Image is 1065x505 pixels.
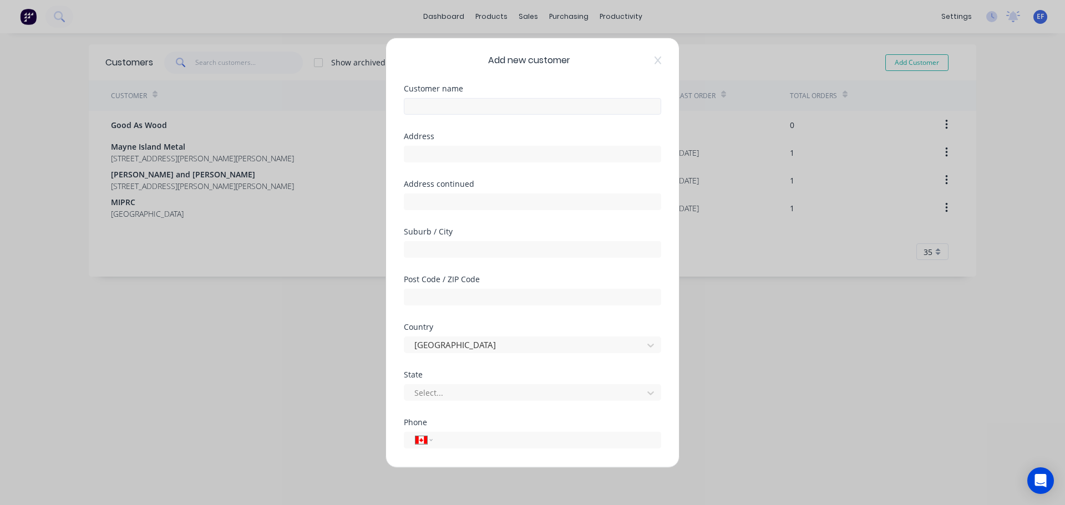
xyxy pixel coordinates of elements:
div: Suburb / City [404,227,661,235]
span: Add new customer [488,53,570,67]
div: Post Code / ZIP Code [404,275,661,283]
div: Customer name [404,84,661,92]
div: ABN [404,466,661,473]
div: State [404,370,661,378]
div: Address [404,132,661,140]
div: Country [404,323,661,330]
div: Phone [404,418,661,426]
div: Open Intercom Messenger [1027,467,1054,494]
div: Address continued [404,180,661,187]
